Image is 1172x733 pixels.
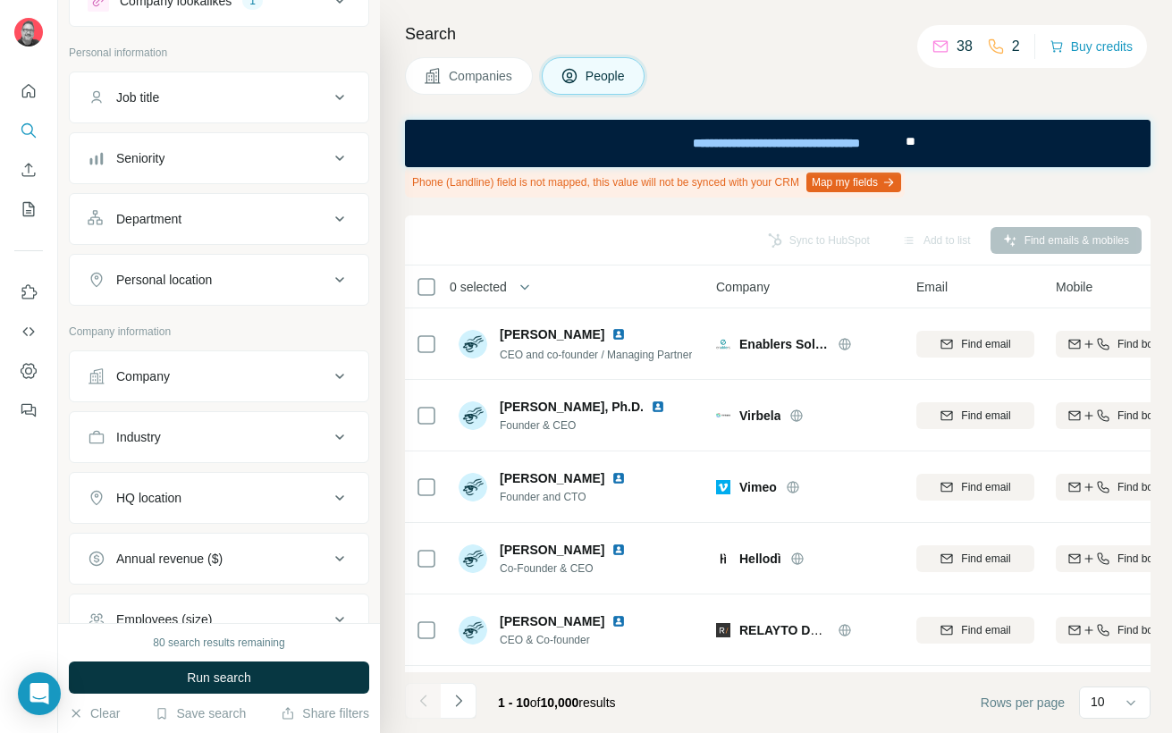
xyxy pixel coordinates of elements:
[500,560,633,577] span: Co-Founder & CEO
[500,349,692,361] span: CEO and co-founder / Managing Partner
[716,480,730,494] img: Logo of Vimeo
[1012,36,1020,57] p: 2
[739,478,777,496] span: Vimeo
[405,21,1151,46] h4: Search
[1050,34,1133,59] button: Buy credits
[916,278,948,296] span: Email
[69,661,369,694] button: Run search
[116,210,181,228] div: Department
[1117,551,1162,567] span: Find both
[1091,693,1105,711] p: 10
[116,271,212,289] div: Personal location
[116,550,223,568] div: Annual revenue ($)
[70,355,368,398] button: Company
[116,367,170,385] div: Company
[69,324,369,340] p: Company information
[70,76,368,119] button: Job title
[14,75,43,107] button: Quick start
[70,416,368,459] button: Industry
[961,551,1010,567] span: Find email
[281,704,369,722] button: Share filters
[116,428,161,446] div: Industry
[459,473,487,501] img: Avatar
[961,408,1010,424] span: Find email
[1117,336,1162,352] span: Find both
[459,401,487,430] img: Avatar
[916,402,1034,429] button: Find email
[611,471,626,485] img: LinkedIn logo
[498,695,530,710] span: 1 - 10
[450,278,507,296] span: 0 selected
[70,137,368,180] button: Seniority
[405,167,905,198] div: Phone (Landline) field is not mapped, this value will not be synced with your CRM
[611,327,626,341] img: LinkedIn logo
[500,632,633,648] span: CEO & Co-founder
[187,669,251,687] span: Run search
[961,336,1010,352] span: Find email
[806,173,901,192] button: Map my fields
[916,617,1034,644] button: Find email
[69,704,120,722] button: Clear
[405,120,1151,167] iframe: Banner
[739,335,829,353] span: Enablers Solutions
[961,622,1010,638] span: Find email
[116,489,181,507] div: HQ location
[70,198,368,240] button: Department
[961,479,1010,495] span: Find email
[459,330,487,358] img: Avatar
[14,316,43,348] button: Use Surfe API
[739,550,781,568] span: Hellodì
[716,413,730,417] img: Logo of Virbela
[14,355,43,387] button: Dashboard
[981,694,1065,712] span: Rows per page
[716,278,770,296] span: Company
[916,474,1034,501] button: Find email
[14,18,43,46] img: Avatar
[155,704,246,722] button: Save search
[651,400,665,414] img: LinkedIn logo
[500,325,604,343] span: [PERSON_NAME]
[611,543,626,557] img: LinkedIn logo
[1117,479,1162,495] span: Find both
[116,88,159,106] div: Job title
[916,545,1034,572] button: Find email
[1117,408,1162,424] span: Find both
[14,276,43,308] button: Use Surfe on LinkedIn
[500,417,672,434] span: Founder & CEO
[70,258,368,301] button: Personal location
[611,614,626,628] img: LinkedIn logo
[69,45,369,61] p: Personal information
[459,544,487,573] img: Avatar
[541,695,579,710] span: 10,000
[14,114,43,147] button: Search
[500,398,644,416] span: [PERSON_NAME], Ph.D.
[70,598,368,641] button: Employees (size)
[739,623,987,637] span: RELAYTO Document Experience Platform
[739,407,780,425] span: Virbela
[498,695,616,710] span: results
[500,469,604,487] span: [PERSON_NAME]
[716,337,730,351] img: Logo of Enablers Solutions
[14,193,43,225] button: My lists
[441,683,476,719] button: Navigate to next page
[957,36,973,57] p: 38
[449,67,514,85] span: Companies
[916,331,1034,358] button: Find email
[716,552,730,566] img: Logo of Hellodì
[586,67,627,85] span: People
[500,489,633,505] span: Founder and CTO
[1056,278,1092,296] span: Mobile
[14,394,43,426] button: Feedback
[70,476,368,519] button: HQ location
[14,154,43,186] button: Enrich CSV
[500,612,604,630] span: [PERSON_NAME]
[500,541,604,559] span: [PERSON_NAME]
[153,635,284,651] div: 80 search results remaining
[116,611,212,628] div: Employees (size)
[18,672,61,715] div: Open Intercom Messenger
[530,695,541,710] span: of
[716,623,730,637] img: Logo of RELAYTO Document Experience Platform
[1117,622,1162,638] span: Find both
[459,616,487,645] img: Avatar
